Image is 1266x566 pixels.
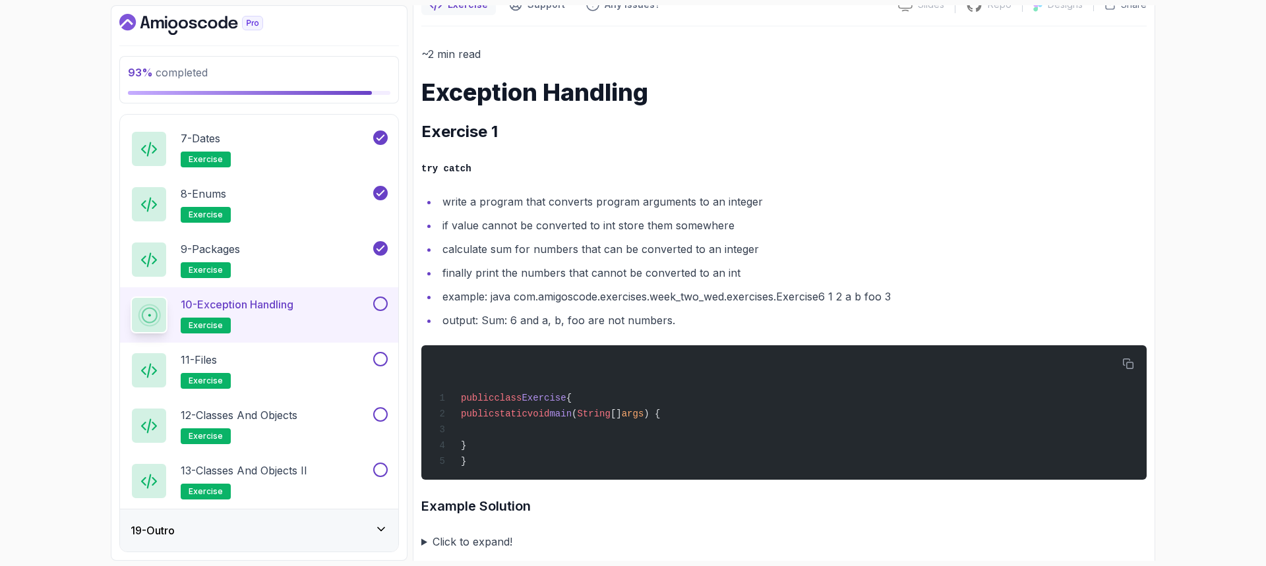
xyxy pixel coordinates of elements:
[181,241,240,257] p: 9 - Packages
[438,311,1147,329] li: output: Sum: 6 and a, b, foo are not numbers.
[119,14,293,35] a: Dashboard
[421,495,1147,517] h3: Example Solution
[577,409,610,419] span: String
[131,297,388,333] button: 10-Exception Handlingexercise
[438,287,1147,306] li: example: java com.amigoscode.exercises.week_two_wed.exercises.Exercise6 1 2 a b foo 3
[189,154,223,165] span: exercise
[131,463,388,499] button: 13-Classes and Objects IIexercise
[131,186,388,223] button: 8-Enumsexercise
[189,210,223,220] span: exercise
[181,407,297,423] p: 12 - Classes and Objects
[131,352,388,389] button: 11-Filesexercise
[494,409,527,419] span: static
[181,130,220,146] p: 7 - Dates
[438,240,1147,258] li: calculate sum for numbers that can be converted to an integer
[120,509,398,552] button: 19-Outro
[189,320,223,331] span: exercise
[438,216,1147,235] li: if value cannot be converted to int store them somewhere
[421,45,1147,63] p: ~2 min read
[189,376,223,386] span: exercise
[181,297,293,312] p: 10 - Exception Handling
[181,186,226,202] p: 8 - Enums
[461,456,466,467] span: }
[421,121,1147,142] h2: Exercise 1
[131,241,388,278] button: 9-Packagesexercise
[189,431,223,441] span: exercise
[181,463,307,478] p: 13 - Classes and Objects II
[131,130,388,167] button: 7-Datesexercise
[461,409,494,419] span: public
[421,163,471,174] code: try catch
[189,265,223,275] span: exercise
[131,523,175,538] h3: 19 - Outro
[438,264,1147,282] li: finally print the numbers that cannot be converted to an int
[128,66,208,79] span: completed
[644,409,660,419] span: ) {
[527,409,550,419] span: void
[522,393,566,403] span: Exercise
[622,409,644,419] span: args
[461,393,494,403] span: public
[461,440,466,451] span: }
[611,409,622,419] span: []
[566,393,572,403] span: {
[131,407,388,444] button: 12-Classes and Objectsexercise
[189,486,223,497] span: exercise
[572,409,577,419] span: (
[438,192,1147,211] li: write a program that converts program arguments to an integer
[181,352,217,368] p: 11 - Files
[494,393,522,403] span: class
[421,79,1147,105] h1: Exception Handling
[421,532,1147,551] summary: Click to expand!
[128,66,153,79] span: 93 %
[549,409,572,419] span: main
